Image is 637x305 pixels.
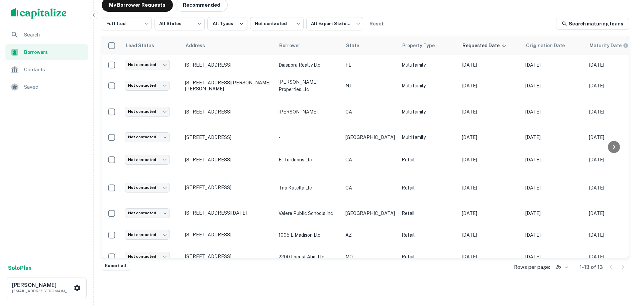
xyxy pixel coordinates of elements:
[279,253,339,260] p: 2200 locust ahm llc
[580,263,603,271] p: 1–13 of 13
[553,262,569,272] div: 25
[462,184,519,192] p: [DATE]
[462,42,508,50] span: Requested Date
[402,253,455,260] p: Retail
[366,17,387,30] button: Reset
[5,27,88,43] a: Search
[125,42,163,50] span: Lead Status
[185,232,272,238] p: [STREET_ADDRESS]
[402,156,455,163] p: Retail
[279,42,309,50] span: Borrower
[125,132,170,142] div: Not contacted
[525,156,582,163] p: [DATE]
[185,184,272,190] p: [STREET_ADDRESS]
[125,107,170,117] div: Not contacted
[279,156,339,163] p: el tordopus llc
[185,157,272,163] p: [STREET_ADDRESS]
[12,288,72,294] p: [EMAIL_ADDRESS][DOMAIN_NAME]
[275,36,342,55] th: Borrower
[345,210,395,217] p: [GEOGRAPHIC_DATA]
[590,42,637,49] span: Maturity dates displayed may be estimated. Please contact the lender for the most accurate maturi...
[279,78,339,93] p: [PERSON_NAME] properties llc
[462,61,519,69] p: [DATE]
[186,42,214,50] span: Address
[24,66,84,74] span: Contacts
[556,18,629,30] a: Search maturing loans
[5,44,88,60] a: Borrowers
[125,81,170,90] div: Not contacted
[342,36,398,55] th: State
[402,61,455,69] p: Multifamily
[5,79,88,95] a: Saved
[462,210,519,217] p: [DATE]
[250,15,304,32] div: Not contacted
[525,82,582,89] p: [DATE]
[525,184,582,192] p: [DATE]
[522,36,586,55] th: Origination Date
[279,108,339,116] p: [PERSON_NAME]
[185,80,272,92] p: [STREET_ADDRESS][PERSON_NAME][PERSON_NAME]
[402,184,455,192] p: Retail
[5,62,88,78] div: Contacts
[12,283,72,288] h6: [PERSON_NAME]
[462,231,519,239] p: [DATE]
[462,108,519,116] p: [DATE]
[525,253,582,260] p: [DATE]
[345,156,395,163] p: CA
[345,108,395,116] p: CA
[345,184,395,192] p: CA
[279,134,339,141] p: -
[590,42,628,49] div: Maturity dates displayed may be estimated. Please contact the lender for the most accurate maturi...
[514,263,550,271] p: Rows per page:
[125,155,170,165] div: Not contacted
[102,261,130,271] button: Export all
[8,264,31,272] a: SoloPlan
[590,42,622,49] h6: Maturity Date
[125,208,170,218] div: Not contacted
[125,252,170,261] div: Not contacted
[345,231,395,239] p: AZ
[402,42,443,50] span: Property Type
[525,231,582,239] p: [DATE]
[279,61,339,69] p: diaspora realty llc
[525,61,582,69] p: [DATE]
[24,83,84,91] span: Saved
[346,42,368,50] span: State
[185,109,272,115] p: [STREET_ADDRESS]
[185,134,272,140] p: [STREET_ADDRESS]
[279,210,339,217] p: valere public schools inc
[125,230,170,240] div: Not contacted
[207,17,247,30] button: All Types
[525,108,582,116] p: [DATE]
[185,253,272,259] p: [STREET_ADDRESS]
[154,15,205,32] div: All States
[462,134,519,141] p: [DATE]
[185,210,272,216] p: [STREET_ADDRESS][DATE]
[345,61,395,69] p: FL
[7,278,87,298] button: [PERSON_NAME][EMAIL_ADDRESS][DOMAIN_NAME]
[306,15,363,32] div: All Export Statuses
[11,8,67,19] img: capitalize-logo.png
[279,184,339,192] p: tna katella llc
[345,82,395,89] p: NJ
[345,253,395,260] p: MO
[402,134,455,141] p: Multifamily
[402,210,455,217] p: Retail
[526,42,573,50] span: Origination Date
[121,36,182,55] th: Lead Status
[398,36,458,55] th: Property Type
[402,82,455,89] p: Multifamily
[402,108,455,116] p: Multifamily
[604,251,637,284] iframe: Chat Widget
[345,134,395,141] p: [GEOGRAPHIC_DATA]
[8,265,31,271] strong: Solo Plan
[102,15,152,32] div: Fulfilled
[182,36,275,55] th: Address
[458,36,522,55] th: Requested Date
[525,134,582,141] p: [DATE]
[185,62,272,68] p: [STREET_ADDRESS]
